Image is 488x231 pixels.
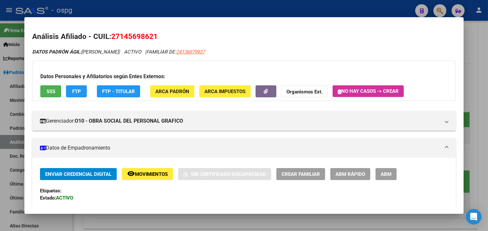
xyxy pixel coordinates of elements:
span: SSS [46,89,55,94]
span: 24136979937 [176,49,205,55]
span: 27145698621 [111,32,158,41]
span: ARCA Impuestos [204,89,245,94]
strong: ACTIVO [56,195,73,201]
button: Organismos Ext. [281,85,328,97]
strong: DATOS PADRÓN ÁGIL: [32,49,81,55]
span: FTP [72,89,81,94]
i: | ACTIVO | [32,49,205,55]
button: ARCA Impuestos [199,85,251,97]
strong: Organismos Ext. [286,89,323,95]
button: ABM Rápido [330,168,370,180]
span: ARCA Padrón [155,89,189,94]
mat-expansion-panel-header: Gerenciador:O10 - OBRA SOCIAL DEL PERSONAL GRAFICO [32,111,456,131]
button: ARCA Padrón [150,85,194,97]
button: No hay casos -> Crear [333,85,404,97]
mat-icon: remove_red_eye [127,170,135,177]
span: Enviar Credencial Digital [45,171,112,177]
button: Crear Familiar [276,168,325,180]
button: FTP [66,85,87,97]
mat-expansion-panel-header: Datos de Empadronamiento [32,138,456,158]
strong: Etiquetas: [40,188,61,194]
strong: Estado: [40,195,56,201]
button: FTP - Titular [97,85,140,97]
button: Movimientos [122,168,173,180]
div: Open Intercom Messenger [466,209,481,225]
button: SSS [40,85,61,97]
span: No hay casos -> Crear [338,88,399,94]
button: Sin Certificado Discapacidad [178,168,271,180]
span: Crear Familiar [282,171,320,177]
span: ABM [381,171,391,177]
span: ABM Rápido [336,171,365,177]
span: Movimientos [135,171,168,177]
strong: O10 - OBRA SOCIAL DEL PERSONAL GRAFICO [75,117,183,125]
button: ABM [376,168,397,180]
span: Sin Certificado Discapacidad [191,171,266,177]
mat-panel-title: Gerenciador: [40,117,440,125]
h2: Análisis Afiliado - CUIL: [32,31,456,42]
span: FAMILIAR DE: [146,49,205,55]
h3: Datos Personales y Afiliatorios según Entes Externos: [40,73,448,80]
button: Enviar Credencial Digital [40,168,117,180]
span: [PERSON_NAME] [32,49,119,55]
mat-panel-title: Datos de Empadronamiento [40,144,440,152]
span: FTP - Titular [102,89,135,94]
